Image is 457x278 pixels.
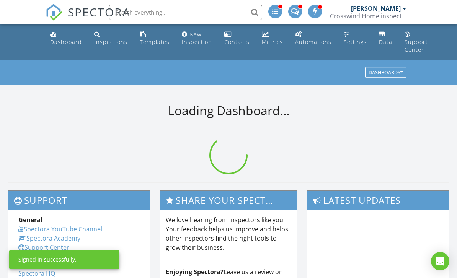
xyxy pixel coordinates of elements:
a: Templates [137,28,173,49]
div: Contacts [224,38,250,46]
div: New Inspection [182,31,212,46]
div: Dashboards [369,70,403,75]
div: Crosswind Home inspection [330,12,406,20]
strong: Enjoying Spectora? [166,268,224,276]
h3: Share Your Spectora Experience [160,191,297,210]
div: Inspections [94,38,127,46]
a: Settings [341,28,370,49]
div: Templates [140,38,170,46]
a: SPECTORA [46,10,131,26]
a: Spectora YouTube Channel [18,225,102,233]
div: Open Intercom Messenger [431,252,449,270]
a: Inspections [91,28,131,49]
div: Settings [344,38,367,46]
div: Automations [295,38,331,46]
a: New Inspection [179,28,215,49]
span: SPECTORA [68,4,131,20]
a: Dashboard [47,28,85,49]
div: Support Center [405,38,428,53]
a: Automations (Advanced) [292,28,335,49]
a: Support Center [402,28,431,57]
a: Contacts [221,28,253,49]
a: Support Center [18,243,69,252]
div: Dashboard [50,38,82,46]
h3: Latest Updates [307,191,449,210]
img: The Best Home Inspection Software - Spectora [46,4,62,21]
a: Data [376,28,395,49]
a: Metrics [259,28,286,49]
p: We love hearing from inspectors like you! Your feedback helps us improve and helps other inspecto... [166,215,292,252]
div: Metrics [262,38,283,46]
input: Search everything... [109,5,262,20]
div: Signed in successfully. [18,256,77,263]
div: Data [379,38,392,46]
a: Spectora Academy [18,234,80,242]
button: Dashboards [365,67,406,78]
div: [PERSON_NAME] [351,5,401,12]
h3: Support [8,191,150,210]
a: Spectora HQ [18,269,55,278]
strong: General [18,216,42,224]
